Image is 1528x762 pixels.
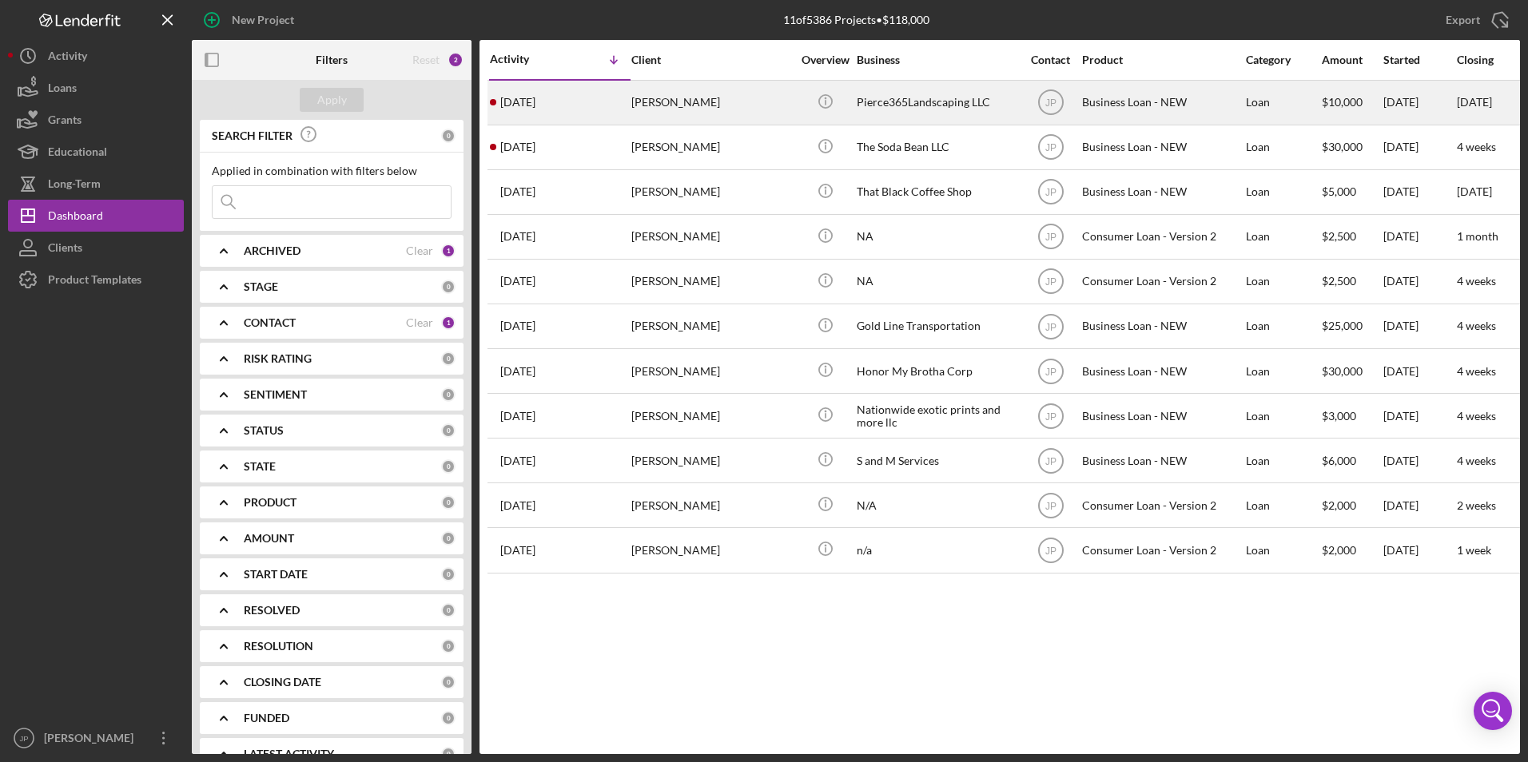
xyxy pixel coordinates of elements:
div: 1 [441,316,456,330]
div: NA [857,216,1017,258]
div: Consumer Loan - Version 2 [1082,484,1242,526]
div: $2,500 [1322,216,1382,258]
time: 2025-08-25 15:52 [500,185,535,198]
div: Apply [317,88,347,112]
a: Loans [8,72,184,104]
div: Grants [48,104,82,140]
div: N/A [857,484,1017,526]
text: JP [1045,321,1056,332]
div: Consumer Loan - Version 2 [1082,260,1242,303]
div: 0 [441,747,456,761]
div: [PERSON_NAME] [40,722,144,758]
div: Pierce365Landscaping LLC [857,81,1017,124]
time: 2025-08-27 15:04 [500,96,535,109]
div: Category [1246,54,1320,66]
text: JP [1045,411,1056,422]
div: New Project [232,4,294,36]
div: $2,500 [1322,260,1382,303]
div: Loan [1246,529,1320,571]
div: Activity [490,53,560,65]
div: [PERSON_NAME] [631,81,791,124]
div: [PERSON_NAME] [631,216,791,258]
div: [PERSON_NAME] [631,529,791,571]
time: 1 month [1457,229,1498,243]
div: 11 of 5386 Projects • $118,000 [783,14,929,26]
text: JP [1045,500,1056,511]
text: JP [1045,366,1056,377]
div: Loan [1246,305,1320,347]
div: Gold Line Transportation [857,305,1017,347]
div: Export [1446,4,1480,36]
div: 0 [441,129,456,143]
div: 0 [441,711,456,725]
b: PRODUCT [244,496,296,509]
b: RESOLUTION [244,640,313,653]
time: 2025-08-08 15:41 [500,410,535,423]
div: Long-Term [48,168,101,204]
b: CONTACT [244,316,296,329]
b: CLOSING DATE [244,676,321,689]
div: Open Intercom Messenger [1474,692,1512,730]
time: 2025-08-10 23:55 [500,365,535,378]
div: [PERSON_NAME] [631,171,791,213]
time: 4 weeks [1457,454,1496,467]
b: STATE [244,460,276,473]
div: 1 [441,244,456,258]
b: SENTIMENT [244,388,307,401]
div: [DATE] [1383,305,1455,347]
b: AMOUNT [244,532,294,545]
a: Clients [8,232,184,264]
div: Loan [1246,171,1320,213]
div: Business Loan - NEW [1082,126,1242,169]
button: Product Templates [8,264,184,296]
div: Amount [1322,54,1382,66]
div: Loan [1246,81,1320,124]
div: 0 [441,567,456,581]
button: Dashboard [8,200,184,232]
div: [DATE] [1383,260,1455,303]
button: Export [1430,4,1520,36]
time: 4 weeks [1457,409,1496,423]
time: 4 weeks [1457,140,1496,153]
time: 2025-08-18 17:27 [500,230,535,243]
div: n/a [857,529,1017,571]
div: Product [1082,54,1242,66]
button: Educational [8,136,184,168]
div: Clear [406,316,433,329]
div: [DATE] [1383,484,1455,526]
time: [DATE] [1457,185,1492,198]
div: Loan [1246,439,1320,482]
a: Long-Term [8,168,184,200]
b: START DATE [244,568,308,581]
div: $3,000 [1322,395,1382,437]
div: [DATE] [1383,439,1455,482]
div: Loan [1246,260,1320,303]
div: Loans [48,72,77,108]
div: [DATE] [1383,81,1455,124]
time: 4 weeks [1457,319,1496,332]
b: RISK RATING [244,352,312,365]
time: 2025-08-26 23:17 [500,141,535,153]
div: Client [631,54,791,66]
div: Business Loan - NEW [1082,350,1242,392]
text: JP [1045,97,1056,109]
button: Apply [300,88,364,112]
div: $25,000 [1322,305,1382,347]
div: 0 [441,495,456,510]
text: JP [1045,142,1056,153]
div: Business Loan - NEW [1082,171,1242,213]
div: Applied in combination with filters below [212,165,452,177]
div: [DATE] [1383,529,1455,571]
div: 0 [441,459,456,474]
div: $30,000 [1322,350,1382,392]
div: S and M Services [857,439,1017,482]
text: JP [1045,276,1056,288]
div: Loan [1246,484,1320,526]
div: Contact [1021,54,1080,66]
div: Educational [48,136,107,172]
button: JP[PERSON_NAME] [8,722,184,754]
div: [PERSON_NAME] [631,350,791,392]
div: Nationwide exotic prints and more llc [857,395,1017,437]
div: Consumer Loan - Version 2 [1082,216,1242,258]
time: [DATE] [1457,95,1492,109]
